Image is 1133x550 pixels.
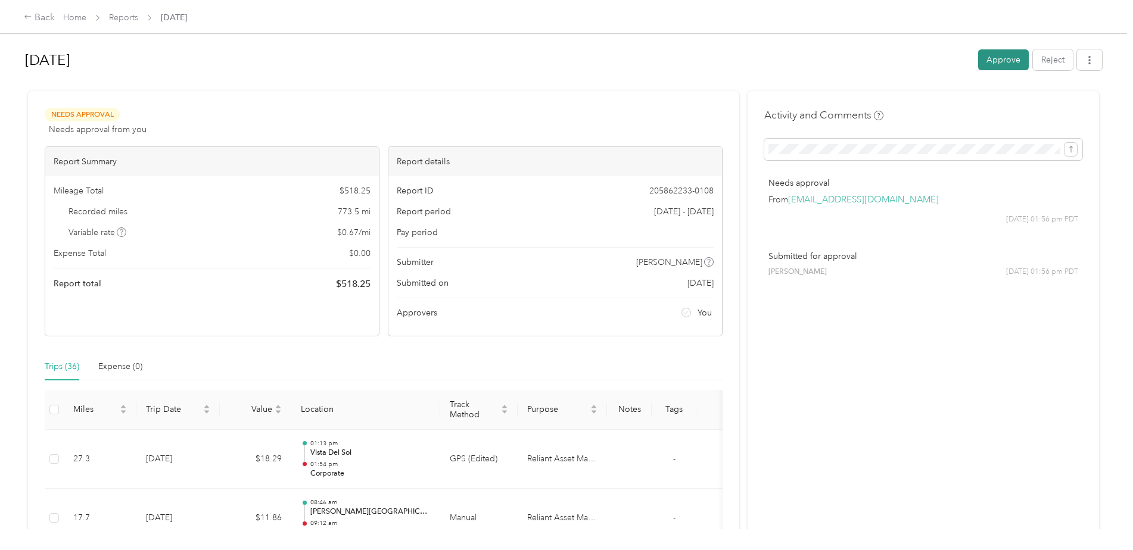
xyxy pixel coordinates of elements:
[338,205,371,218] span: 773.5 mi
[63,12,86,23] a: Home
[203,403,210,410] span: caret-up
[654,205,714,218] span: [DATE] - [DATE]
[978,49,1029,70] button: Approve
[518,489,607,548] td: Reliant Asset Management Solutions
[1006,214,1078,225] span: [DATE] 01:56 pm PDT
[25,46,970,74] h1: September 16
[98,360,142,373] div: Expense (0)
[1006,267,1078,277] span: [DATE] 01:56 pm PDT
[49,123,147,136] span: Needs approval from you
[310,498,431,507] p: 08:46 am
[1066,483,1133,550] iframe: Everlance-gr Chat Button Frame
[501,403,508,410] span: caret-up
[64,489,136,548] td: 17.7
[69,226,127,239] span: Variable rate
[109,12,138,23] a: Reports
[45,147,379,176] div: Report Summary
[768,193,1078,206] p: From
[146,404,201,414] span: Trip Date
[220,489,291,548] td: $11.86
[54,277,101,290] span: Report total
[220,390,291,430] th: Value
[450,399,499,420] span: Track Method
[54,247,106,260] span: Expense Total
[336,277,371,291] span: $ 518.25
[120,403,127,410] span: caret-up
[275,408,282,415] span: caret-down
[291,390,440,430] th: Location
[310,448,431,458] p: Vista Del Sol
[310,439,431,448] p: 01:13 pm
[388,147,722,176] div: Report details
[652,390,696,430] th: Tags
[120,408,127,415] span: caret-down
[607,390,652,430] th: Notes
[397,205,451,218] span: Report period
[518,390,607,430] th: Purpose
[24,11,55,25] div: Back
[340,185,371,197] span: $ 518.25
[45,108,120,121] span: Needs Approval
[69,205,127,218] span: Recorded miles
[397,277,449,289] span: Submitted on
[768,177,1078,189] p: Needs approval
[54,185,104,197] span: Mileage Total
[73,404,117,414] span: Miles
[64,430,136,489] td: 27.3
[203,408,210,415] span: caret-down
[501,408,508,415] span: caret-down
[397,256,434,268] span: Submitter
[764,108,883,123] h4: Activity and Comments
[136,430,220,489] td: [DATE]
[220,430,291,489] td: $18.29
[518,430,607,489] td: Reliant Asset Management Solutions
[275,403,282,410] span: caret-up
[768,250,1078,262] p: Submitted for approval
[698,307,712,319] span: You
[397,226,438,239] span: Pay period
[349,247,371,260] span: $ 0.00
[649,185,714,197] span: 205862233-0108
[45,360,79,373] div: Trips (36)
[337,226,371,239] span: $ 0.67 / mi
[397,307,437,319] span: Approvers
[768,267,827,277] span: [PERSON_NAME]
[673,512,676,523] span: -
[440,430,518,489] td: GPS (Edited)
[440,390,518,430] th: Track Method
[64,390,136,430] th: Miles
[687,277,714,289] span: [DATE]
[310,460,431,468] p: 01:54 pm
[590,408,597,415] span: caret-down
[440,489,518,548] td: Manual
[788,194,939,205] a: [EMAIL_ADDRESS][DOMAIN_NAME]
[1033,49,1073,70] button: Reject
[590,403,597,410] span: caret-up
[673,454,676,464] span: -
[161,11,187,24] span: [DATE]
[397,185,434,197] span: Report ID
[636,256,702,268] span: [PERSON_NAME]
[229,404,272,414] span: Value
[527,404,588,414] span: Purpose
[136,390,220,430] th: Trip Date
[310,527,431,538] p: Vista Del Sol
[310,519,431,527] p: 09:12 am
[310,507,431,517] p: [PERSON_NAME][GEOGRAPHIC_DATA]
[136,489,220,548] td: [DATE]
[310,468,431,479] p: Corporate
